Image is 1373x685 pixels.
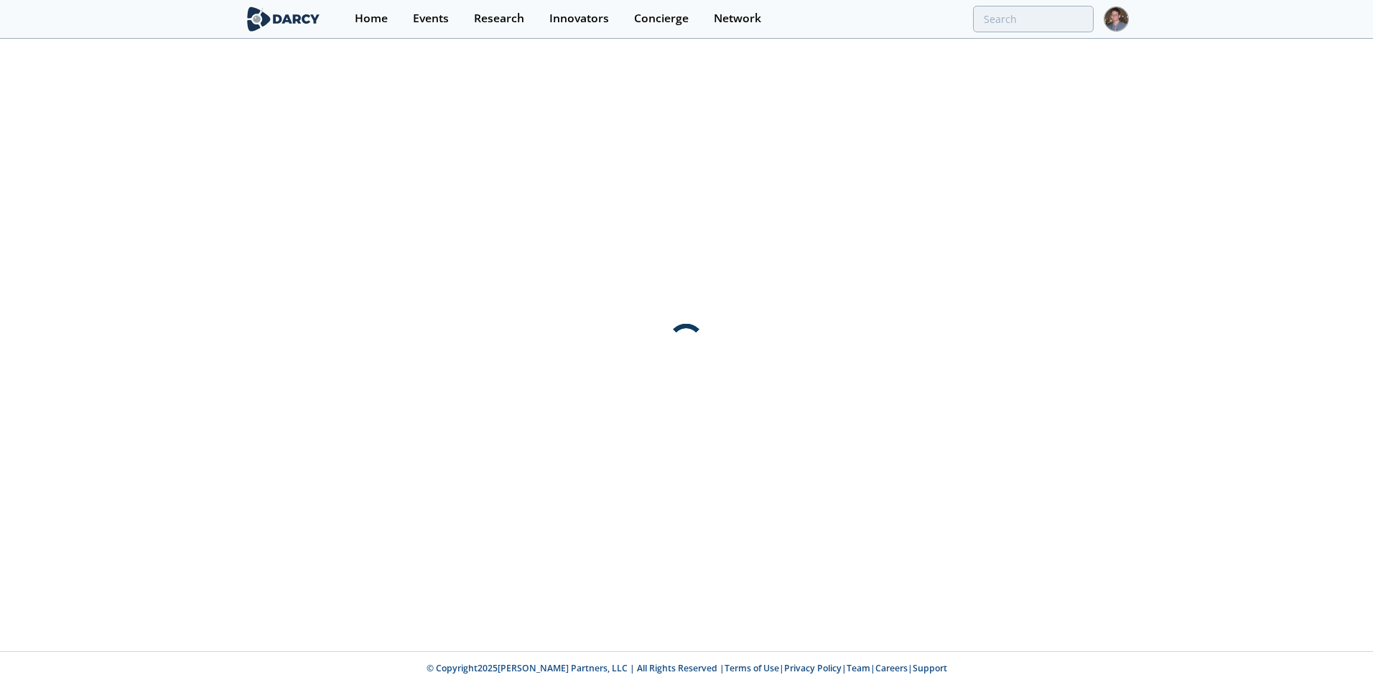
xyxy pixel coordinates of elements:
[1104,6,1129,32] img: Profile
[549,13,609,24] div: Innovators
[784,662,842,674] a: Privacy Policy
[913,662,947,674] a: Support
[847,662,870,674] a: Team
[634,13,689,24] div: Concierge
[875,662,908,674] a: Careers
[474,13,524,24] div: Research
[714,13,761,24] div: Network
[155,662,1218,675] p: © Copyright 2025 [PERSON_NAME] Partners, LLC | All Rights Reserved | | | | |
[355,13,388,24] div: Home
[244,6,322,32] img: logo-wide.svg
[973,6,1094,32] input: Advanced Search
[413,13,449,24] div: Events
[725,662,779,674] a: Terms of Use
